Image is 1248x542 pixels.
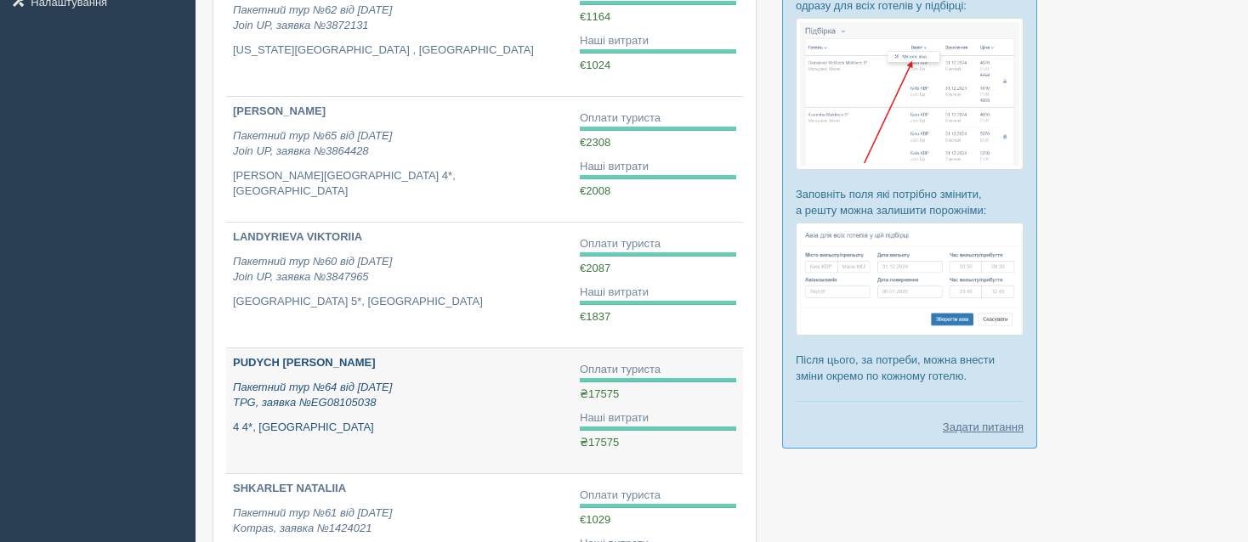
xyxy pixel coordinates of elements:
[233,356,376,369] b: PUDYCH [PERSON_NAME]
[233,482,346,494] b: SHKARLET NATALIIA
[580,159,736,175] div: Наші витрати
[226,348,573,473] a: PUDYCH [PERSON_NAME] Пакетний тур №64 від [DATE]TPG, заявка №EG08105038 4 4*, [GEOGRAPHIC_DATA]
[580,285,736,301] div: Наші витрати
[233,42,566,59] p: [US_STATE][GEOGRAPHIC_DATA] , [GEOGRAPHIC_DATA]
[580,110,736,127] div: Оплати туриста
[580,59,610,71] span: €1024
[233,230,362,243] b: LANDYRIEVA VIKTORIIA
[233,420,566,436] p: 4 4*, [GEOGRAPHIC_DATA]
[580,10,610,23] span: €1164
[796,352,1024,384] p: Після цього, за потреби, можна внести зміни окремо по кожному готелю.
[580,184,610,197] span: €2008
[226,223,573,347] a: LANDYRIEVA VIKTORIIA Пакетний тур №60 від [DATE]Join UP, заявка №3847965 [GEOGRAPHIC_DATA] 5*, [G...
[580,488,736,504] div: Оплати туриста
[796,18,1024,170] img: %D0%BF%D1%96%D0%B4%D0%B1%D1%96%D1%80%D0%BA%D0%B0-%D0%B0%D0%B2%D1%96%D0%B0-1-%D1%81%D1%80%D0%BC-%D...
[580,387,619,400] span: ₴17575
[233,3,392,32] i: Пакетний тур №62 від [DATE] Join UP, заявка №3872131
[580,33,736,49] div: Наші витрати
[233,506,392,535] i: Пакетний тур №61 від [DATE] Kompas, заявка №1424021
[580,136,610,149] span: €2308
[580,513,610,526] span: €1029
[580,362,736,378] div: Оплати туриста
[580,436,619,449] span: ₴17575
[580,410,736,426] div: Наші витрати
[580,236,736,252] div: Оплати туриста
[943,419,1024,435] a: Задати питання
[233,255,392,284] i: Пакетний тур №60 від [DATE] Join UP, заявка №3847965
[233,129,392,158] i: Пакетний тур №65 від [DATE] Join UP, заявка №3864428
[580,310,610,323] span: €1837
[796,186,1024,218] p: Заповніть поля які потрібно змінити, а решту можна залишити порожніми:
[233,294,566,310] p: [GEOGRAPHIC_DATA] 5*, [GEOGRAPHIC_DATA]
[233,104,326,117] b: [PERSON_NAME]
[226,97,573,222] a: [PERSON_NAME] Пакетний тур №65 від [DATE]Join UP, заявка №3864428 [PERSON_NAME][GEOGRAPHIC_DATA] ...
[233,168,566,200] p: [PERSON_NAME][GEOGRAPHIC_DATA] 4*, [GEOGRAPHIC_DATA]
[796,223,1024,336] img: %D0%BF%D1%96%D0%B4%D0%B1%D1%96%D1%80%D0%BA%D0%B0-%D0%B0%D0%B2%D1%96%D0%B0-2-%D1%81%D1%80%D0%BC-%D...
[233,381,392,409] i: Пакетний тур №64 від [DATE] TPG, заявка №EG08105038
[580,262,610,274] span: €2087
